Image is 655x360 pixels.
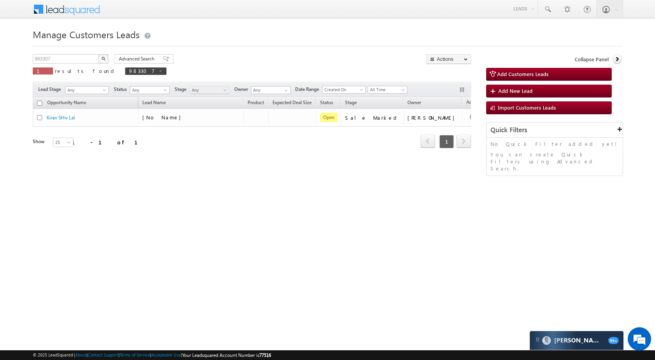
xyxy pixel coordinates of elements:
a: Contact Support [88,352,119,357]
a: Opportunity Name [43,98,90,108]
span: next [457,135,471,148]
input: Check all records [37,101,42,106]
a: Any [65,86,109,94]
p: You can create Quick Filters using Advanced Search. [490,151,619,172]
span: Add New Lead [498,87,533,94]
a: Any [130,86,170,94]
span: Stage [345,99,357,105]
span: Collapse Panel [575,56,609,63]
span: Any [65,87,106,94]
a: Status [316,98,337,108]
span: Open [320,113,338,122]
a: Stage [341,98,361,108]
p: No Quick Filter added yet! [490,140,619,147]
a: Show All Items [280,87,290,94]
span: Created On [322,86,363,93]
a: Acceptable Use [151,352,181,357]
span: Manage Customers Leads [33,28,140,41]
span: Import Customers Leads [498,104,556,111]
span: Product [248,99,264,105]
span: 99+ [608,337,619,344]
a: Any [189,86,229,94]
div: carter-dragCarter[PERSON_NAME]99+ [529,331,624,350]
span: Owner [407,99,421,105]
div: [PERSON_NAME] [407,114,458,121]
div: 1 - 1 of 1 [72,138,147,147]
span: © 2025 LeadSquared | | | | | [33,351,271,359]
span: 1 [439,135,454,148]
a: Terms of Service [120,352,150,357]
img: Search [101,57,105,60]
span: [No Name] [142,114,185,121]
span: Any [130,87,167,94]
a: prev [421,135,435,148]
img: carter-drag [535,337,541,343]
span: Actions [462,98,486,108]
span: 77516 [259,352,271,358]
span: Advanced Search [119,55,157,62]
a: Created On [322,86,366,94]
span: Your Leadsquared Account Number is [182,352,271,358]
div: Quick Filters [487,122,623,138]
span: Lead Name [138,98,170,108]
div: Show [33,138,47,145]
span: prev [421,135,435,148]
span: Add Customers Leads [497,71,549,77]
span: Expected Deal Size [273,99,312,105]
a: Expected Deal Size [269,98,315,108]
span: Owner [234,86,251,93]
span: 1 [37,67,49,74]
span: 25 [53,139,74,146]
span: All Time [368,86,405,93]
button: Actions [426,54,471,64]
a: All Time [368,86,407,94]
a: About [75,352,87,357]
span: 983307 [129,67,155,74]
span: results found [55,67,117,74]
input: Type to Search [251,86,291,94]
span: Date Range [295,86,322,93]
a: next [457,135,471,148]
span: Opportunity Name [47,99,86,105]
span: Stage [175,86,189,93]
a: Kiran SHiv Lal [47,115,75,121]
span: Status [114,86,130,93]
div: Sale Marked [345,114,400,121]
span: Lead Stage [38,86,64,93]
a: 25 [53,138,73,147]
span: Any [190,87,227,94]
